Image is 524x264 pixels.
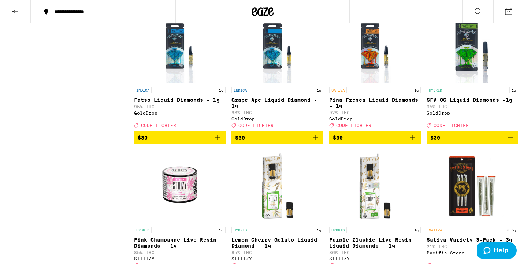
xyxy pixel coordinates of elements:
[231,250,323,255] p: 85% THC
[329,227,347,233] p: HYBRID
[134,97,226,103] p: Fatso Liquid Diamonds - 1g
[427,87,444,93] p: HYBRID
[134,250,226,255] p: 85% THC
[248,10,306,83] img: GoldDrop - Grape Ape Liquid Diamond - 1g
[427,10,518,131] a: Open page for SFV OG Liquid Diamonds -1g from GoldDrop
[438,10,507,83] img: GoldDrop - SFV OG Liquid Diamonds -1g
[333,135,343,141] span: $30
[329,97,421,109] p: Pina Fresca Liquid Diamonds - 1g
[427,250,518,255] div: Pacific Stone
[315,227,323,233] p: 1g
[338,150,412,223] img: STIIIZY - Purple Zlushie Live Resin Liquid Diamonds - 1g
[427,111,518,115] div: GoldDrop
[134,87,152,93] p: INDICA
[436,150,509,223] img: Pacific Stone - Sativa Variety 3-Pack - 3g
[329,131,421,144] button: Add to bag
[231,237,323,249] p: Lemon Cherry Gelato Liquid Diamond - 1g
[434,123,469,128] span: CODE LIGHTER
[150,10,209,83] img: GoldDrop - Fatso Liquid Diamonds - 1g
[231,131,323,144] button: Add to bag
[315,87,323,93] p: 1g
[217,227,226,233] p: 1g
[477,242,517,260] iframe: Opens a widget where you can find more information
[346,10,404,83] img: GoldDrop - Pina Fresca Liquid Diamonds - 1g
[138,135,148,141] span: $30
[235,135,245,141] span: $30
[143,150,216,223] img: STIIIZY - Pink Champagne Live Resin Diamonds - 1g
[329,250,421,255] p: 86% THC
[134,237,226,249] p: Pink Champagne Live Resin Diamonds - 1g
[505,227,518,233] p: 3.5g
[134,131,226,144] button: Add to bag
[329,87,347,93] p: SATIVA
[238,123,274,128] span: CODE LIGHTER
[134,227,152,233] p: HYBRID
[427,227,444,233] p: SATIVA
[134,10,226,131] a: Open page for Fatso Liquid Diamonds - 1g from GoldDrop
[231,87,249,93] p: INDICA
[430,135,440,141] span: $30
[412,87,421,93] p: 1g
[134,256,226,261] div: STIIIZY
[217,87,226,93] p: 1g
[336,123,371,128] span: CODE LIGHTER
[509,87,518,93] p: 1g
[329,256,421,261] div: STIIIZY
[231,110,323,115] p: 93% THC
[329,10,421,131] a: Open page for Pina Fresca Liquid Diamonds - 1g from GoldDrop
[329,110,421,115] p: 92% THC
[231,10,323,131] a: Open page for Grape Ape Liquid Diamond - 1g from GoldDrop
[427,104,518,109] p: 95% THC
[427,237,518,243] p: Sativa Variety 3-Pack - 3g
[427,131,518,144] button: Add to bag
[329,116,421,121] div: GoldDrop
[141,123,176,128] span: CODE LIGHTER
[134,104,226,109] p: 95% THC
[231,227,249,233] p: HYBRID
[427,244,518,249] p: 21% THC
[427,97,518,103] p: SFV OG Liquid Diamonds -1g
[231,116,323,121] div: GoldDrop
[412,227,421,233] p: 1g
[134,111,226,115] div: GoldDrop
[329,237,421,249] p: Purple Zlushie Live Resin Liquid Diamonds - 1g
[231,97,323,109] p: Grape Ape Liquid Diamond - 1g
[231,256,323,261] div: STIIIZY
[241,150,314,223] img: STIIIZY - Lemon Cherry Gelato Liquid Diamond - 1g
